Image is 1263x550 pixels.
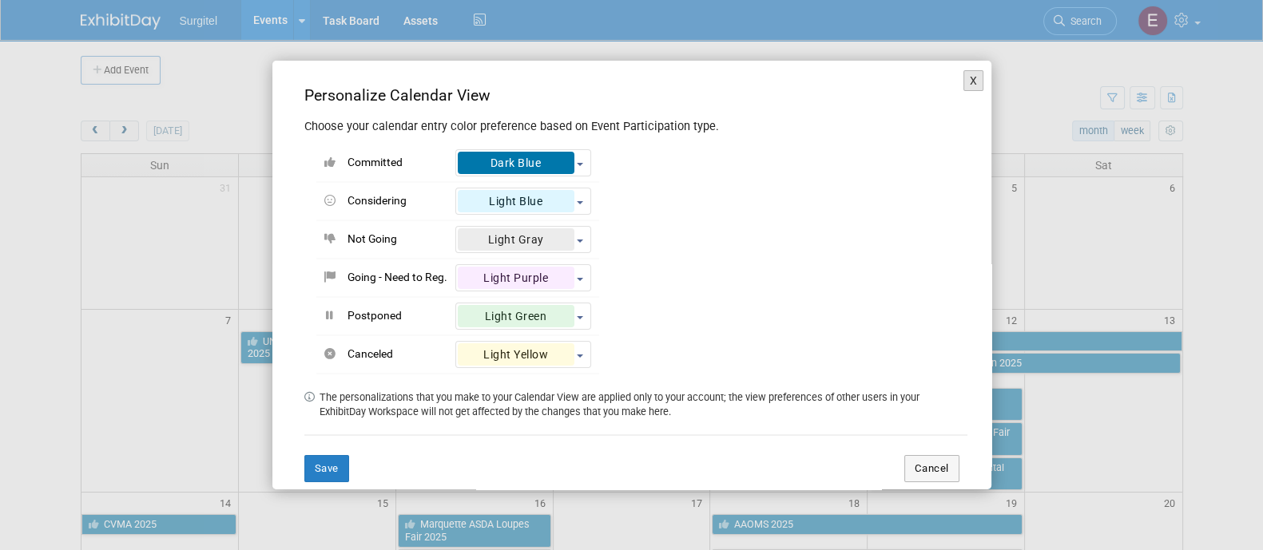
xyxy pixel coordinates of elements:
[455,226,591,253] button: Light Gray
[348,231,447,247] div: Not Going
[458,228,574,251] div: Light Gray
[963,70,984,91] button: X
[304,111,967,136] div: Choose your calendar entry color preference based on Event Participation type.
[304,85,967,107] div: Personalize Calendar View
[304,455,349,482] button: Save
[458,343,574,366] div: Light Yellow
[904,455,959,482] button: Cancel
[348,346,447,362] div: Canceled
[455,188,591,215] button: Light Blue
[348,308,447,324] div: Postponed
[348,270,447,286] div: Going - Need to Reg.
[458,190,574,212] div: Light Blue
[455,341,591,368] button: Light Yellow
[319,390,967,418] td: The personalizations that you make to your Calendar View are applied only to your account; the vi...
[455,149,591,176] button: Dark Blue
[455,264,591,291] button: Light Purple
[348,193,447,209] div: Considering
[458,305,574,327] div: Light Green
[348,155,447,171] div: Committed
[458,267,574,289] div: Light Purple
[458,152,574,174] div: Dark Blue
[455,303,591,330] button: Light Green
